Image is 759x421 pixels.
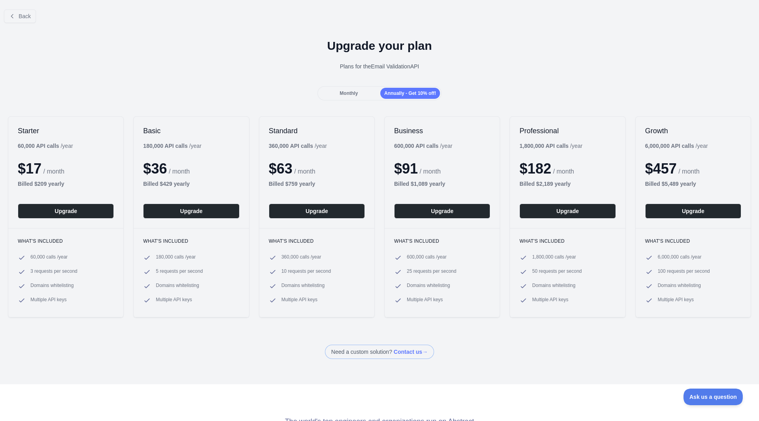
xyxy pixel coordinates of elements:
b: Billed $ 759 yearly [269,181,315,187]
iframe: Toggle Customer Support [683,389,743,405]
b: Billed $ 2,189 yearly [519,181,570,187]
b: Billed $ 1,089 yearly [394,181,445,187]
span: $ 182 [519,160,551,177]
span: / month [420,168,441,175]
span: / month [294,168,315,175]
span: / month [553,168,574,175]
span: $ 91 [394,160,418,177]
